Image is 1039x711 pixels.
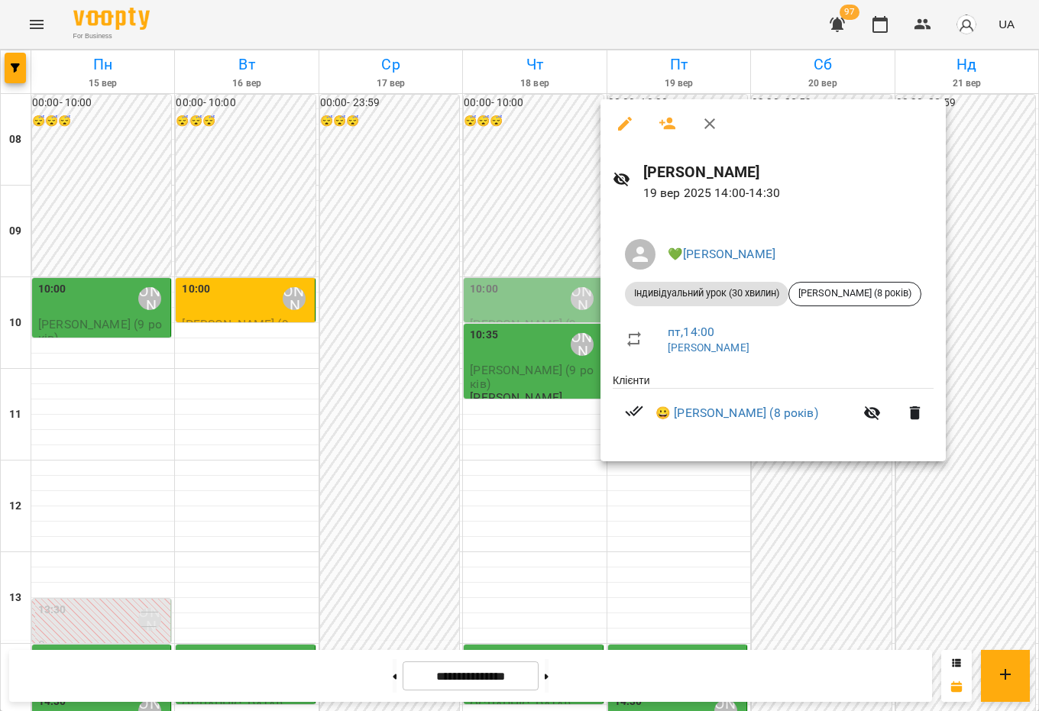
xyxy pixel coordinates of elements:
span: [PERSON_NAME] (8 років) [789,286,921,300]
ul: Клієнти [613,373,934,444]
div: [PERSON_NAME] (8 років) [788,282,921,306]
a: 😀 [PERSON_NAME] (8 років) [655,404,818,422]
svg: Візит сплачено [625,402,643,420]
a: [PERSON_NAME] [668,341,749,354]
h6: [PERSON_NAME] [643,160,934,184]
p: 19 вер 2025 14:00 - 14:30 [643,184,934,202]
a: пт , 14:00 [668,325,714,339]
span: Індивідуальний урок (30 хвилин) [625,286,788,300]
a: 💚[PERSON_NAME] [668,247,775,261]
